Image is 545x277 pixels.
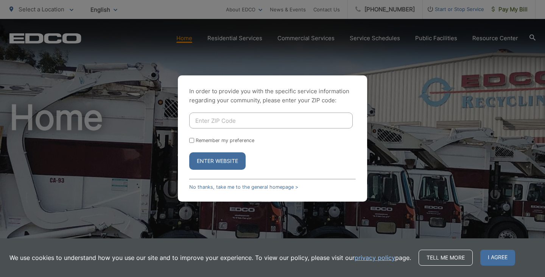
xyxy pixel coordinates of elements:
[189,87,356,105] p: In order to provide you with the specific service information regarding your community, please en...
[9,253,411,262] p: We use cookies to understand how you use our site and to improve your experience. To view our pol...
[196,138,254,143] label: Remember my preference
[480,250,515,266] span: I agree
[189,184,298,190] a: No thanks, take me to the general homepage >
[355,253,395,262] a: privacy policy
[189,152,246,170] button: Enter Website
[189,113,353,128] input: Enter ZIP Code
[419,250,473,266] a: Tell me more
